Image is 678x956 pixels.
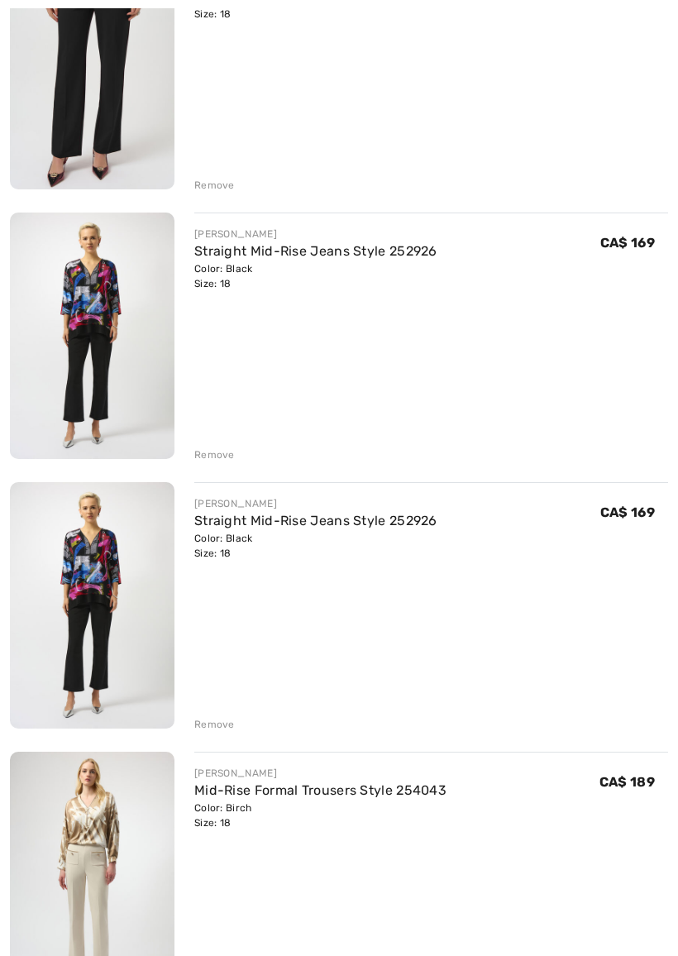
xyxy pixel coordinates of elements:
a: Straight Mid-Rise Jeans Style 252926 [194,243,437,259]
img: Straight Mid-Rise Jeans Style 252926 [10,213,174,459]
div: [PERSON_NAME] [194,227,437,241]
span: CA$ 169 [600,504,655,520]
div: [PERSON_NAME] [194,766,446,781]
div: [PERSON_NAME] [194,496,437,511]
a: Mid-Rise Formal Trousers Style 254043 [194,782,446,798]
span: CA$ 169 [600,235,655,251]
div: Color: Black Size: 18 [194,261,437,291]
span: CA$ 189 [599,774,655,790]
div: Color: Birch Size: 18 [194,801,446,830]
div: Remove [194,447,235,462]
div: Remove [194,178,235,193]
img: Straight Mid-Rise Jeans Style 252926 [10,482,174,729]
a: Straight Mid-Rise Jeans Style 252926 [194,513,437,528]
div: Remove [194,717,235,732]
div: Color: Black Size: 18 [194,531,437,561]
